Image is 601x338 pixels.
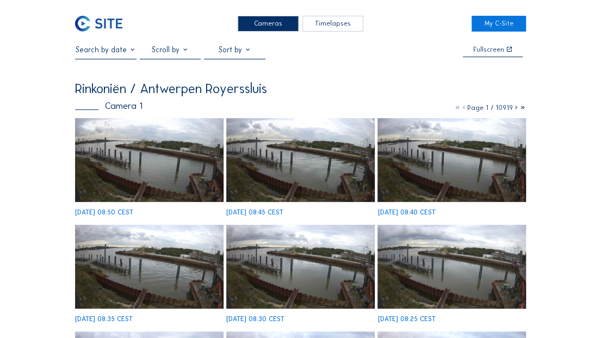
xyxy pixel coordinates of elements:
[467,104,513,112] span: Page 1 / 10919
[377,316,435,322] div: [DATE] 08:25 CEST
[226,118,374,202] img: image_53501864
[473,46,504,53] div: Fullscreen
[238,16,299,32] div: Cameras
[75,316,133,322] div: [DATE] 08:35 CEST
[75,118,223,202] img: image_53502019
[75,209,133,216] div: [DATE] 08:50 CEST
[377,209,435,216] div: [DATE] 08:40 CEST
[377,118,525,202] img: image_53501785
[226,316,284,322] div: [DATE] 08:30 CEST
[75,225,223,309] img: image_53501628
[302,16,364,32] div: Timelapses
[75,16,129,32] a: C-SITE Logo
[75,16,122,32] img: C-SITE Logo
[75,45,137,54] input: Search by date 󰅀
[75,82,267,95] div: Rinkoniën / Antwerpen Royerssluis
[75,102,142,111] div: Camera 1
[377,225,525,309] img: image_53501312
[226,225,374,309] img: image_53501465
[226,209,283,216] div: [DATE] 08:45 CEST
[472,16,525,32] a: My C-Site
